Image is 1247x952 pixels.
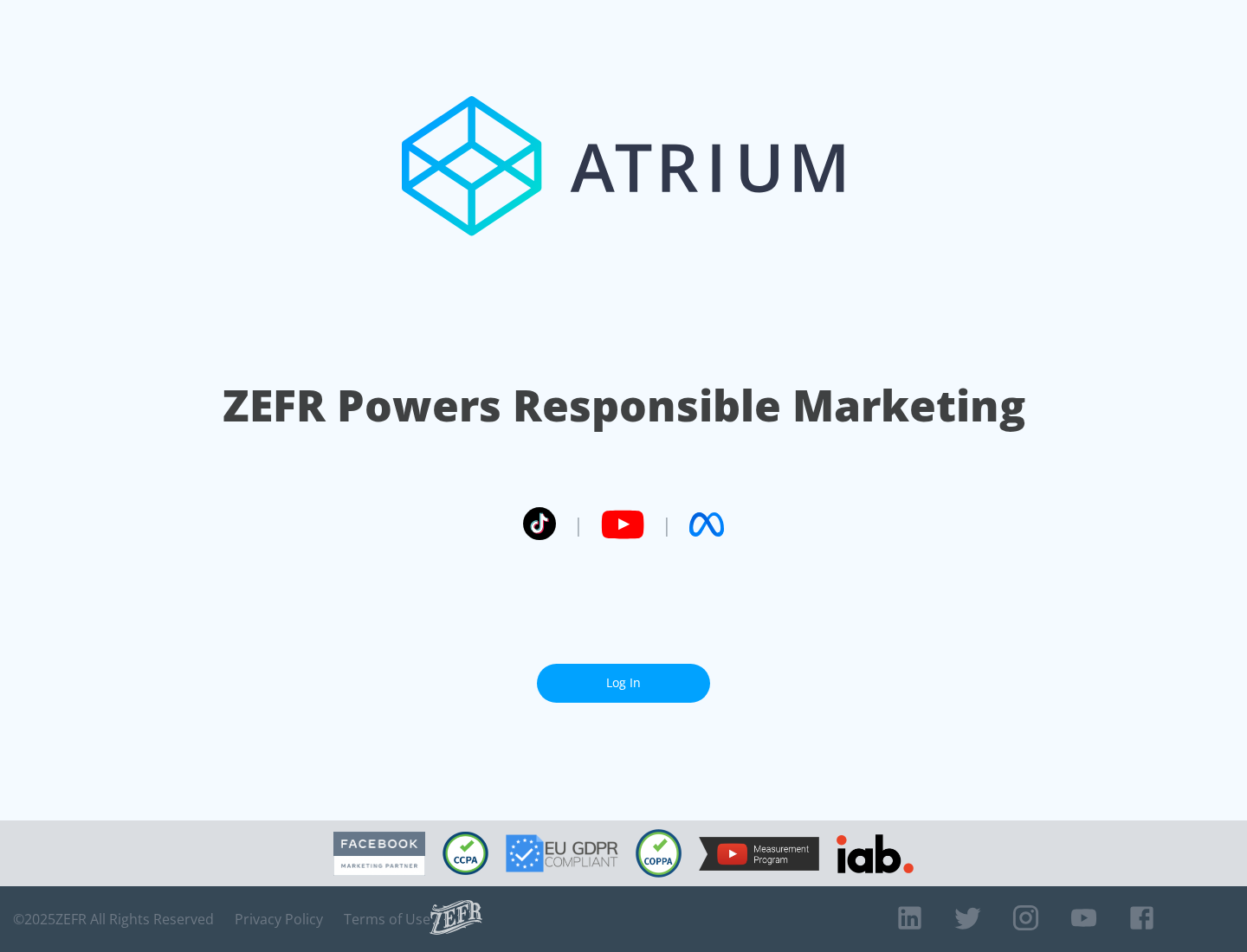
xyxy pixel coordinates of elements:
span: © 2025 ZEFR All Rights Reserved [13,910,214,928]
h1: ZEFR Powers Responsible Marketing [223,376,1025,435]
img: Facebook Marketing Partner [333,832,425,876]
a: Terms of Use [344,910,430,928]
img: COPPA Compliant [636,829,682,878]
img: GDPR Compliant [506,834,618,872]
span: | [573,511,584,537]
img: CCPA Compliant [443,832,488,875]
span: | [662,511,672,537]
img: IAB [837,834,914,873]
a: Privacy Policy [235,910,323,928]
img: YouTube Measurement Program [699,837,819,871]
a: Log In [537,664,710,703]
